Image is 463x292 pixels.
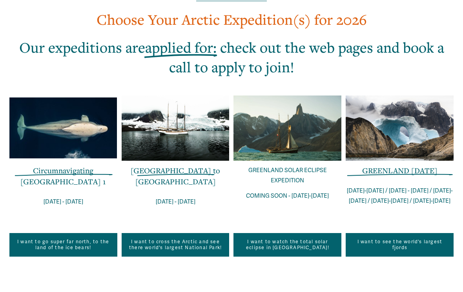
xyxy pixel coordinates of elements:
[362,165,437,176] span: GREENLAND [DATE]
[145,38,213,57] span: applied for
[346,233,454,257] a: I want to see the world's largest fjords
[97,10,367,29] span: Choose Your Arctic Expedition(s) for 2026
[122,197,230,207] p: [DATE] - [DATE]
[233,233,341,257] a: I want to watch the total solar eclipse in [GEOGRAPHIC_DATA]!
[9,233,117,257] a: I want to go super far north, to the land of the ice bears!
[131,165,220,187] a: [GEOGRAPHIC_DATA] to [GEOGRAPHIC_DATA]
[233,191,341,201] p: COMING SOON - [DATE]-[DATE]
[9,38,454,77] h2: Our expeditions are : check out the web pages and book a call to apply to join!
[346,185,454,206] p: [DATE]-[DATE] / [DATE] - [DATE] / [DATE]-[DATE] / [DATE]-[DATE] / [DATE]-[DATE]
[20,165,106,187] a: Circumnavigating [GEOGRAPHIC_DATA] 1
[122,233,230,257] a: I want to cross the Arctic and see there world's largest National Park!
[9,197,117,207] p: [DATE] - [DATE]
[233,165,341,186] p: GREENLAND SOLAR ECLIPSE EXPEDITION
